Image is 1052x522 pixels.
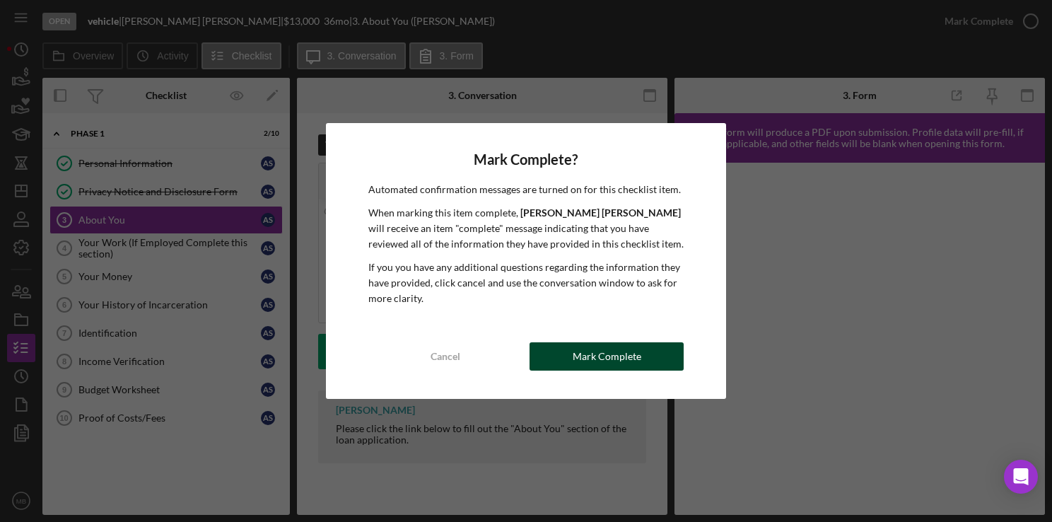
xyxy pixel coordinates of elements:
[368,342,522,371] button: Cancel
[368,182,684,197] p: Automated confirmation messages are turned on for this checklist item.
[1004,460,1038,494] div: Open Intercom Messenger
[520,207,681,219] b: [PERSON_NAME] [PERSON_NAME]
[573,342,641,371] div: Mark Complete
[530,342,684,371] button: Mark Complete
[368,260,684,307] p: If you you have any additional questions regarding the information they have provided, click canc...
[368,205,684,253] p: When marking this item complete, will receive an item "complete" message indicating that you have...
[368,151,684,168] h4: Mark Complete?
[431,342,460,371] div: Cancel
